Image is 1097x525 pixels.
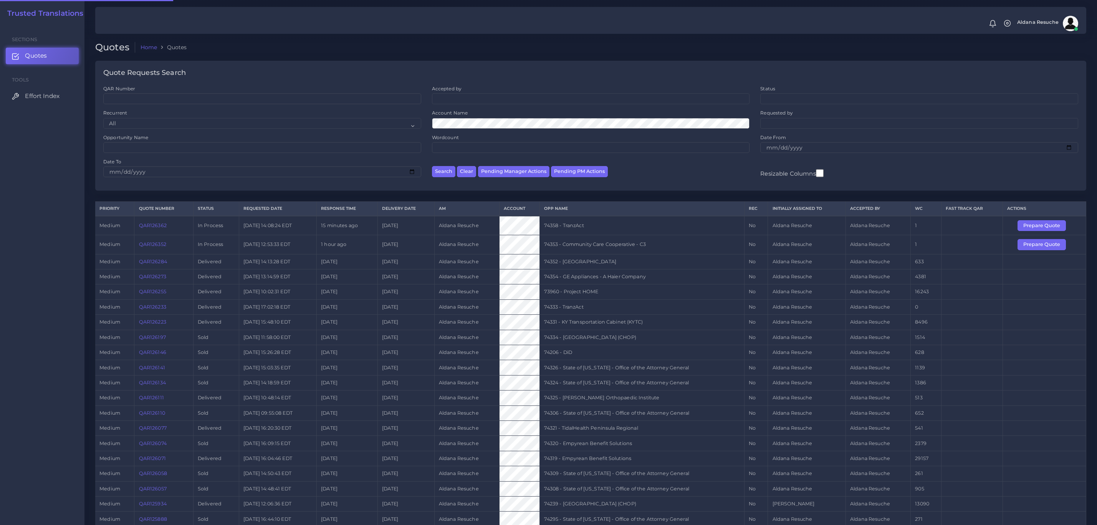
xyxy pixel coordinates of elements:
td: Aldana Resuche [434,421,499,436]
td: [DATE] 11:58:00 EDT [239,330,317,345]
td: In Process [193,216,239,235]
a: QAR126110 [139,410,165,416]
td: [DATE] [317,421,378,436]
td: No [744,481,768,496]
a: QAR126134 [139,380,166,385]
td: No [744,390,768,405]
td: Sold [193,375,239,390]
td: 0 [911,299,941,314]
td: Aldana Resuche [768,466,846,481]
input: Resizable Columns [816,168,824,178]
button: Pending PM Actions [551,166,608,177]
td: Sold [193,436,239,451]
td: Aldana Resuche [846,235,910,254]
td: Aldana Resuche [846,254,910,269]
td: No [744,360,768,375]
th: REC [744,202,768,216]
td: Aldana Resuche [846,315,910,330]
td: 8496 [911,315,941,330]
td: [DATE] [317,360,378,375]
a: QAR126141 [139,365,165,370]
td: [DATE] [377,216,434,235]
td: Aldana Resuche [434,299,499,314]
td: [DATE] [317,269,378,284]
td: No [744,254,768,269]
label: Account Name [432,110,468,116]
td: Aldana Resuche [846,360,910,375]
button: Prepare Quote [1018,239,1066,250]
a: QAR126058 [139,470,167,476]
a: QAR126057 [139,486,167,492]
td: Aldana Resuche [846,269,910,284]
td: [DATE] 14:18:59 EDT [239,375,317,390]
td: Aldana Resuche [846,345,910,360]
td: Aldana Resuche [846,375,910,390]
h2: Quotes [95,42,135,53]
span: medium [99,334,120,340]
td: Aldana Resuche [434,466,499,481]
td: Aldana Resuche [846,405,910,420]
td: [DATE] 12:06:36 EDT [239,497,317,512]
td: [DATE] [317,284,378,299]
td: Aldana Resuche [768,216,846,235]
th: Opp Name [540,202,745,216]
th: Quote Number [134,202,193,216]
td: No [744,466,768,481]
td: [DATE] [317,451,378,466]
td: 74321 - TidalHealth Peninsula Regional [540,421,745,436]
td: 633 [911,254,941,269]
td: 74324 - State of [US_STATE] - Office of the Attorney General [540,375,745,390]
td: Aldana Resuche [768,421,846,436]
td: Aldana Resuche [768,269,846,284]
td: No [744,299,768,314]
td: 261 [911,466,941,481]
th: Response Time [317,202,378,216]
td: Aldana Resuche [768,299,846,314]
td: Delivered [193,269,239,284]
td: Delivered [193,299,239,314]
a: QAR126255 [139,289,166,294]
span: medium [99,516,120,522]
a: QAR126284 [139,259,167,264]
td: Aldana Resuche [434,360,499,375]
td: No [744,405,768,420]
td: [DATE] [377,466,434,481]
td: No [744,330,768,345]
td: Aldana Resuche [434,405,499,420]
td: Delivered [193,451,239,466]
td: [DATE] [377,390,434,405]
td: 74320 - Empyrean Benefit Solutions [540,436,745,451]
td: Aldana Resuche [846,216,910,235]
span: Effort Index [25,92,60,100]
span: medium [99,425,120,431]
span: medium [99,319,120,325]
label: Wordcount [432,134,459,141]
td: [DATE] 17:02:18 EDT [239,299,317,314]
td: Sold [193,360,239,375]
span: Aldana Resuche [1017,20,1059,25]
label: Date From [760,134,786,141]
a: QAR125934 [139,501,167,507]
td: [DATE] [377,375,434,390]
td: 4381 [911,269,941,284]
td: 74309 - State of [US_STATE] - Office of the Attorney General [540,466,745,481]
td: Aldana Resuche [768,481,846,496]
td: [DATE] [317,345,378,360]
td: 905 [911,481,941,496]
td: [DATE] 14:13:28 EDT [239,254,317,269]
li: Quotes [157,43,187,51]
td: [DATE] 14:48:41 EDT [239,481,317,496]
td: No [744,497,768,512]
span: medium [99,380,120,385]
td: [DATE] [377,269,434,284]
a: QAR126362 [139,223,167,228]
td: 1 [911,235,941,254]
td: Sold [193,405,239,420]
span: medium [99,470,120,476]
td: Sold [193,345,239,360]
label: QAR Number [103,85,135,92]
td: [DATE] [377,497,434,512]
span: medium [99,365,120,370]
td: No [744,375,768,390]
a: QAR126077 [139,425,167,431]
